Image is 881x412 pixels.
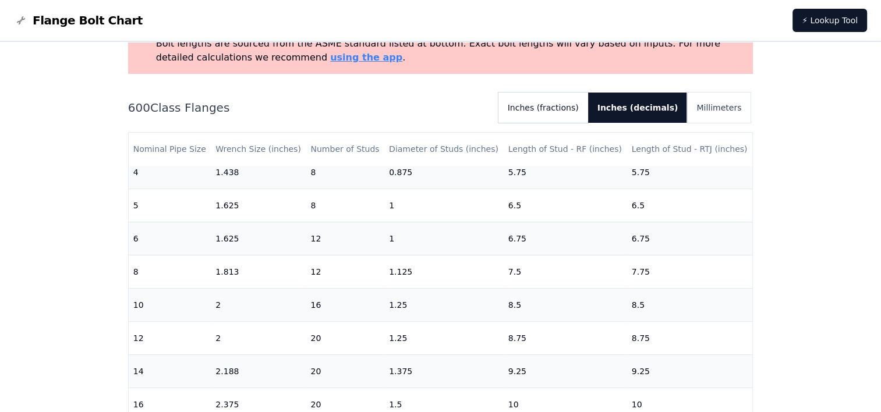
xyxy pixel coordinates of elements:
[33,12,143,29] span: Flange Bolt Chart
[504,133,627,166] th: Length of Stud - RF (inches)
[627,321,753,354] td: 8.75
[498,93,588,123] button: Inches (fractions)
[384,189,504,222] td: 1
[211,133,306,166] th: Wrench Size (inches)
[129,133,211,166] th: Nominal Pipe Size
[14,13,28,27] img: Flange Bolt Chart Logo
[129,321,211,354] td: 12
[504,288,627,321] td: 8.5
[211,255,306,288] td: 1.813
[627,255,753,288] td: 7.75
[306,155,384,189] td: 8
[384,222,504,255] td: 1
[384,155,504,189] td: 0.875
[384,321,504,354] td: 1.25
[156,37,749,65] p: Bolt lengths are sourced from the ASME standard listed at bottom. Exact bolt lengths will vary ba...
[306,321,384,354] td: 20
[627,133,753,166] th: Length of Stud - RTJ (inches)
[384,255,504,288] td: 1.125
[588,93,688,123] button: Inches (decimals)
[384,133,504,166] th: Diameter of Studs (inches)
[792,9,867,32] a: ⚡ Lookup Tool
[504,354,627,388] td: 9.25
[129,155,211,189] td: 4
[504,155,627,189] td: 5.75
[128,100,489,116] h2: 600 Class Flanges
[14,12,143,29] a: Flange Bolt Chart LogoFlange Bolt Chart
[306,133,384,166] th: Number of Studs
[384,354,504,388] td: 1.375
[129,189,211,222] td: 5
[627,155,753,189] td: 5.75
[306,288,384,321] td: 16
[211,189,306,222] td: 1.625
[330,52,402,63] a: using the app
[504,222,627,255] td: 6.75
[504,189,627,222] td: 6.5
[627,288,753,321] td: 8.5
[211,222,306,255] td: 1.625
[129,288,211,321] td: 10
[211,321,306,354] td: 2
[129,255,211,288] td: 8
[129,354,211,388] td: 14
[211,155,306,189] td: 1.438
[627,354,753,388] td: 9.25
[627,189,753,222] td: 6.5
[687,93,751,123] button: Millimeters
[211,288,306,321] td: 2
[306,255,384,288] td: 12
[129,222,211,255] td: 6
[306,354,384,388] td: 20
[627,222,753,255] td: 6.75
[306,189,384,222] td: 8
[306,222,384,255] td: 12
[384,288,504,321] td: 1.25
[504,321,627,354] td: 8.75
[211,354,306,388] td: 2.188
[504,255,627,288] td: 7.5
